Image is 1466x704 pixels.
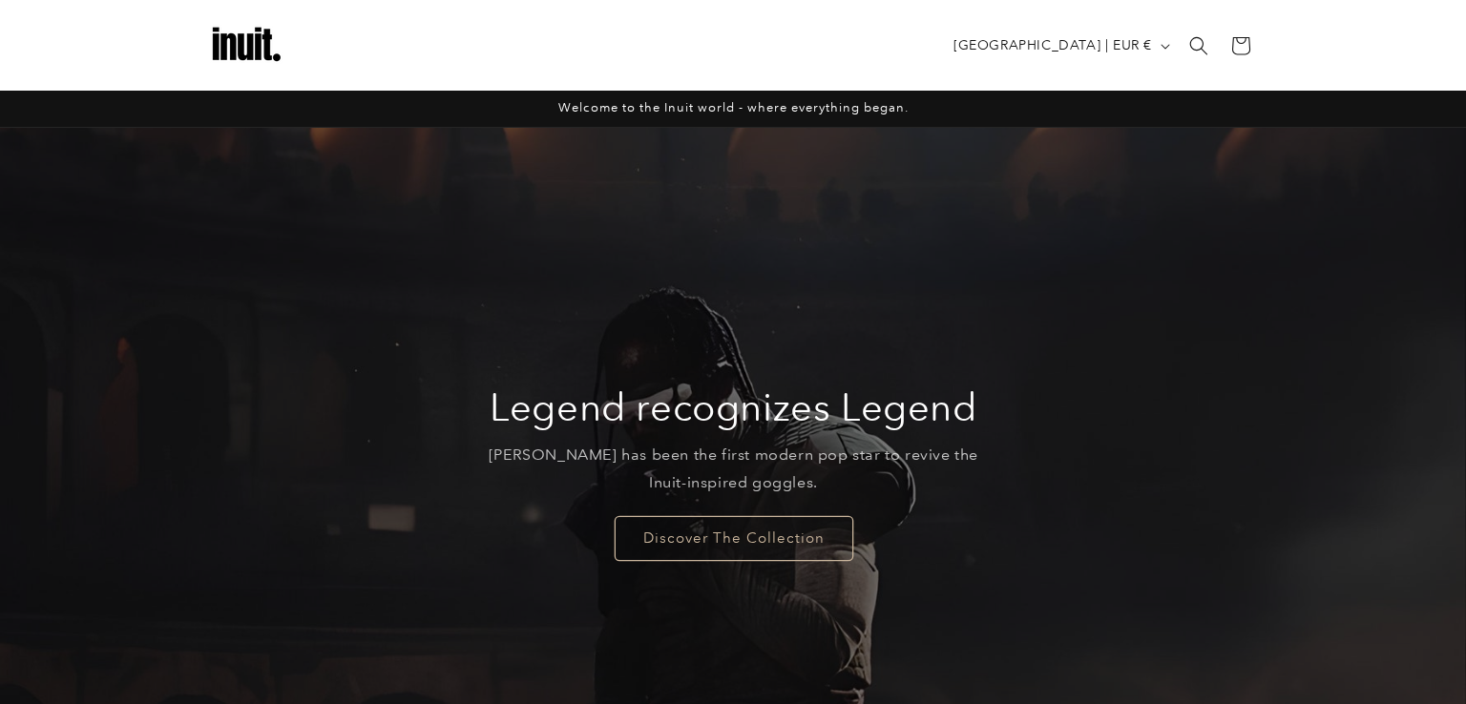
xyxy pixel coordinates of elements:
[208,8,284,84] img: Inuit Logo
[490,383,976,432] h2: Legend recognizes Legend
[942,28,1178,64] button: [GEOGRAPHIC_DATA] | EUR €
[473,442,994,497] p: [PERSON_NAME] has been the first modern pop star to revive the Inuit-inspired goggles.
[208,91,1258,127] div: Announcement
[953,35,1152,55] span: [GEOGRAPHIC_DATA] | EUR €
[558,100,909,114] span: Welcome to the Inuit world - where everything began.
[614,515,852,560] a: Discover The Collection
[1178,25,1220,67] summary: Search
